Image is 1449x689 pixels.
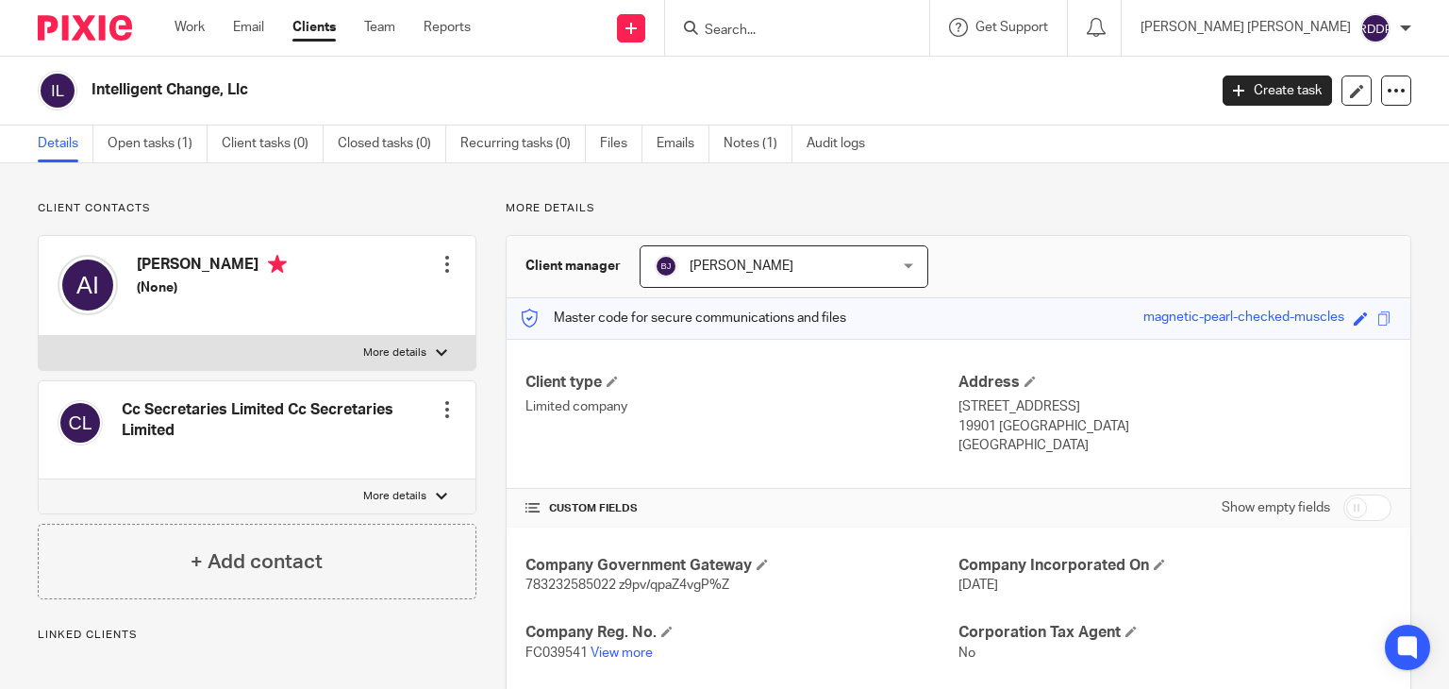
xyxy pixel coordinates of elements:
p: [PERSON_NAME] [PERSON_NAME] [1141,18,1351,37]
h4: Cc Secretaries Limited Cc Secretaries Limited [122,400,438,441]
input: Search [703,23,873,40]
h4: Company Incorporated On [958,556,1391,576]
a: Audit logs [807,126,879,162]
a: Emails [657,126,709,162]
a: Reports [424,18,471,37]
span: 783232585022 z9pv/qpaZ4vgP%Z [525,579,729,592]
span: [PERSON_NAME] [690,260,793,273]
a: Closed tasks (0) [338,126,446,162]
p: Master code for secure communications and files [521,309,846,328]
a: Email [233,18,264,37]
h4: [PERSON_NAME] [137,255,287,278]
span: FC039541 [525,647,588,660]
img: svg%3E [1360,13,1391,43]
div: magnetic-pearl-checked-muscles [1143,308,1344,329]
a: Clients [292,18,336,37]
span: Get Support [975,21,1048,34]
h4: Company Government Gateway [525,556,958,576]
h2: Intelligent Change, Llc [92,80,974,100]
p: Client contacts [38,201,476,216]
p: [GEOGRAPHIC_DATA] [958,436,1391,455]
a: Files [600,126,642,162]
p: More details [363,489,426,504]
p: More details [363,345,426,361]
h3: Client manager [525,257,621,276]
a: Team [364,18,395,37]
span: [DATE] [958,579,998,592]
a: Open tasks (1) [108,126,208,162]
p: Limited company [525,397,958,416]
p: More details [506,201,1411,216]
a: Details [38,126,93,162]
a: View more [591,647,653,660]
img: svg%3E [38,71,77,110]
a: Create task [1223,76,1332,106]
img: svg%3E [58,255,118,315]
h4: + Add contact [191,547,323,577]
p: Linked clients [38,628,476,643]
h4: Corporation Tax Agent [958,623,1391,643]
i: Primary [268,255,287,274]
h5: (None) [137,278,287,297]
a: Notes (1) [724,126,792,162]
h4: Company Reg. No. [525,623,958,643]
h4: CUSTOM FIELDS [525,501,958,516]
h4: Address [958,373,1391,393]
img: Pixie [38,15,132,41]
img: svg%3E [58,400,103,445]
a: Work [175,18,205,37]
label: Show empty fields [1222,498,1330,517]
a: Recurring tasks (0) [460,126,586,162]
span: No [958,647,975,660]
a: Client tasks (0) [222,126,324,162]
p: 19901 [GEOGRAPHIC_DATA] [958,417,1391,436]
img: svg%3E [655,255,677,277]
p: [STREET_ADDRESS] [958,397,1391,416]
h4: Client type [525,373,958,393]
